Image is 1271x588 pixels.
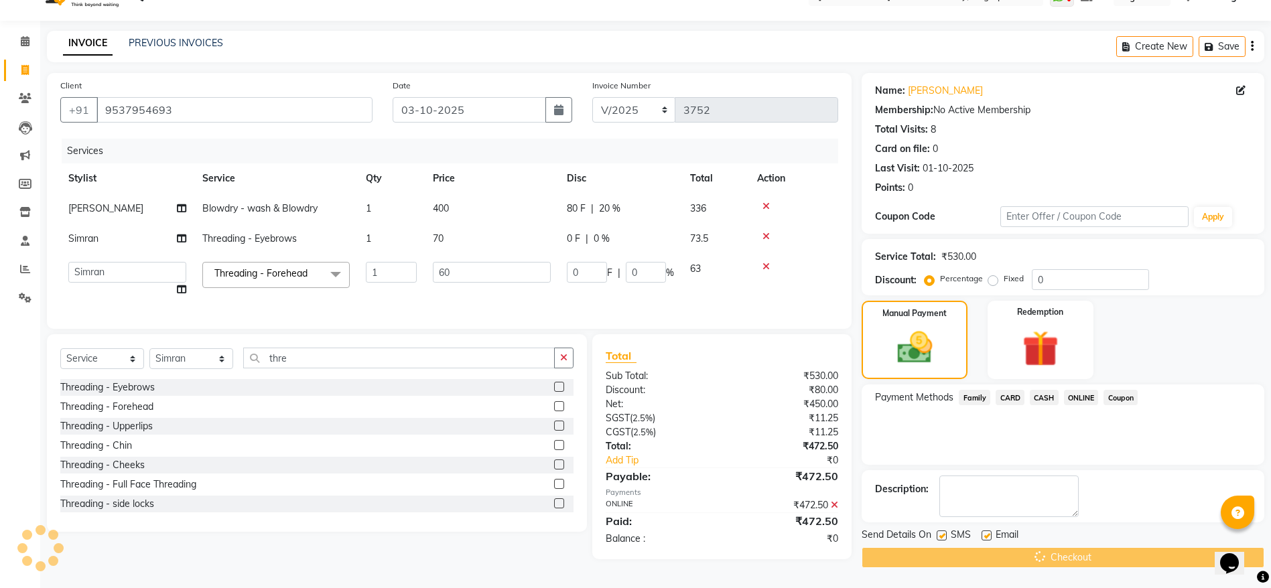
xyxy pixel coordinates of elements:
div: ₹80.00 [722,383,849,397]
a: Add Tip [596,453,743,467]
div: Total Visits: [875,123,928,137]
label: Invoice Number [592,80,651,92]
span: SMS [951,528,971,544]
span: 0 % [594,232,610,246]
div: Threading - side locks [60,497,154,511]
span: Coupon [1103,390,1138,405]
span: Simran [68,232,98,244]
div: Payments [606,487,838,498]
div: ( ) [596,425,722,439]
label: Client [60,80,82,92]
th: Action [749,163,838,194]
span: | [618,266,620,280]
span: % [666,266,674,280]
img: _cash.svg [886,327,943,368]
div: Last Visit: [875,161,920,175]
span: 1 [366,232,371,244]
div: Service Total: [875,250,936,264]
th: Total [682,163,749,194]
div: Threading - Cheeks [60,458,145,472]
span: Email [996,528,1018,544]
th: Qty [358,163,425,194]
img: _gift.svg [1011,326,1070,371]
span: Total [606,349,637,363]
div: 0 [933,142,938,156]
th: Service [194,163,358,194]
div: Sub Total: [596,369,722,383]
div: ₹530.00 [941,250,976,264]
span: 0 F [567,232,580,246]
div: Threading - Full Face Threading [60,477,196,492]
span: CARD [996,390,1024,405]
div: Discount: [596,383,722,397]
span: | [591,202,594,216]
span: SGST [606,412,630,424]
span: 400 [433,202,449,214]
div: ₹0 [722,532,849,546]
div: 0 [908,181,913,195]
input: Search by Name/Mobile/Email/Code [96,97,373,123]
div: Balance : [596,532,722,546]
button: Save [1199,36,1246,57]
div: Points: [875,181,905,195]
div: Membership: [875,103,933,117]
div: ( ) [596,411,722,425]
span: 2.5% [632,413,653,423]
div: 01-10-2025 [923,161,974,175]
label: Fixed [1004,273,1024,285]
span: Send Details On [862,528,931,544]
div: Payable: [596,468,722,484]
span: CASH [1030,390,1059,405]
div: Net: [596,397,722,411]
div: ₹472.50 [722,468,849,484]
input: Enter Offer / Coupon Code [1000,206,1188,227]
div: ₹530.00 [722,369,849,383]
button: Create New [1116,36,1193,57]
div: ₹11.25 [722,425,849,439]
div: Services [62,139,848,163]
div: Discount: [875,273,917,287]
div: Threading - Eyebrows [60,380,155,394]
span: F [607,266,612,280]
div: No Active Membership [875,103,1251,117]
div: Card on file: [875,142,930,156]
span: 2.5% [633,427,653,437]
div: Description: [875,482,929,496]
div: ₹472.50 [722,513,849,529]
span: ONLINE [1064,390,1099,405]
div: 8 [931,123,936,137]
div: Paid: [596,513,722,529]
div: Coupon Code [875,210,1000,224]
span: [PERSON_NAME] [68,202,143,214]
span: 73.5 [690,232,708,244]
a: x [308,267,314,279]
span: Blowdry - wash & Blowdry [202,202,318,214]
label: Manual Payment [882,307,947,319]
iframe: chat widget [1215,534,1258,575]
span: | [586,232,588,246]
div: ₹472.50 [722,498,849,512]
span: 20 % [599,202,620,216]
span: 70 [433,232,444,244]
label: Percentage [940,273,983,285]
div: Total: [596,439,722,453]
th: Disc [559,163,682,194]
span: 336 [690,202,706,214]
label: Date [393,80,411,92]
th: Price [425,163,559,194]
a: INVOICE [63,31,113,56]
div: Threading - Forehead [60,400,153,414]
a: [PERSON_NAME] [908,84,983,98]
span: 80 F [567,202,586,216]
th: Stylist [60,163,194,194]
a: PREVIOUS INVOICES [129,37,223,49]
span: Threading - Forehead [214,267,308,279]
div: Threading - Chin [60,439,132,453]
span: Threading - Eyebrows [202,232,297,244]
span: CGST [606,426,630,438]
span: 63 [690,263,701,275]
div: Name: [875,84,905,98]
input: Search or Scan [243,348,555,368]
div: ₹450.00 [722,397,849,411]
div: ₹472.50 [722,439,849,453]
